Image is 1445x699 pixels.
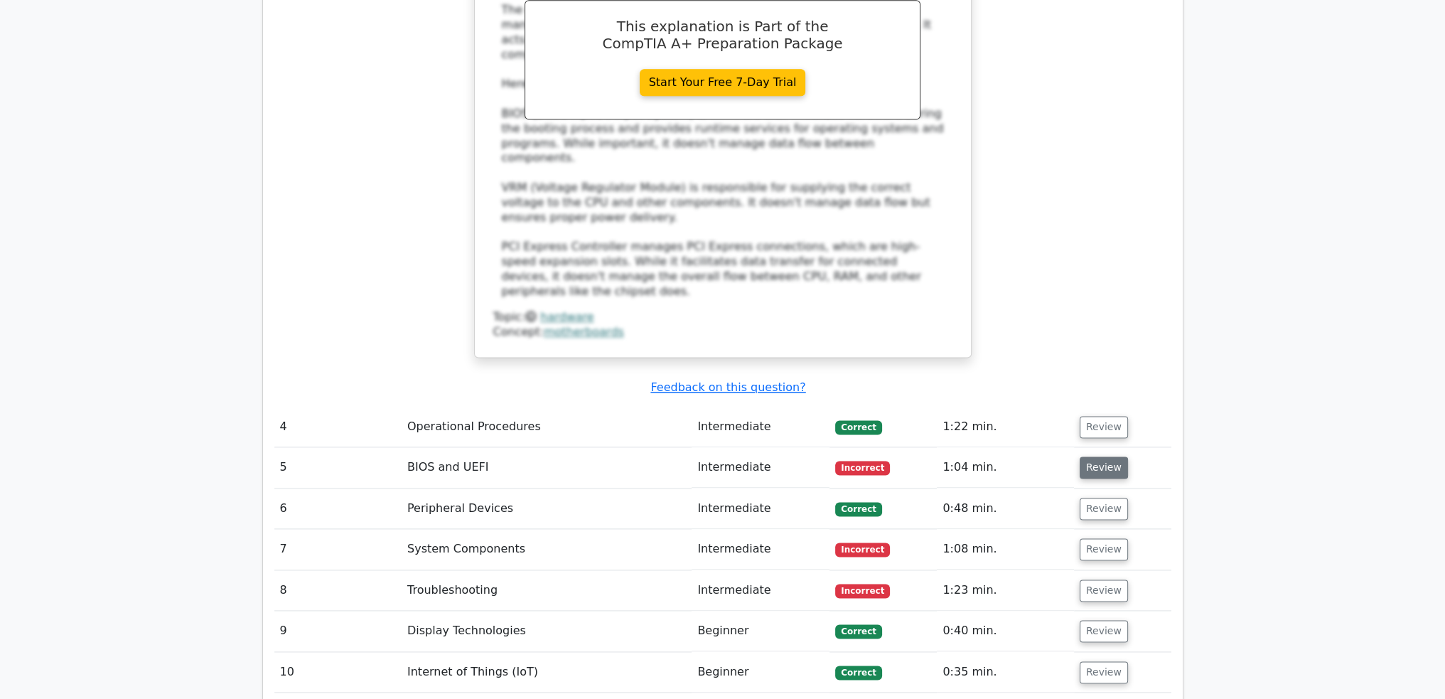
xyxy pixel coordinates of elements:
[650,380,805,394] a: Feedback on this question?
[274,529,402,570] td: 7
[692,447,829,488] td: Intermediate
[493,325,952,340] div: Concept:
[402,611,692,651] td: Display Technologies
[937,570,1074,611] td: 1:23 min.
[1080,620,1128,642] button: Review
[692,652,829,693] td: Beginner
[692,529,829,570] td: Intermediate
[1080,498,1128,520] button: Review
[692,489,829,529] td: Intermediate
[937,652,1074,693] td: 0:35 min.
[835,666,881,680] span: Correct
[937,447,1074,488] td: 1:04 min.
[402,652,692,693] td: Internet of Things (IoT)
[937,489,1074,529] td: 0:48 min.
[937,611,1074,651] td: 0:40 min.
[274,652,402,693] td: 10
[692,570,829,611] td: Intermediate
[402,570,692,611] td: Troubleshooting
[937,529,1074,570] td: 1:08 min.
[835,502,881,516] span: Correct
[1080,580,1128,602] button: Review
[493,310,952,325] div: Topic:
[402,489,692,529] td: Peripheral Devices
[544,325,624,338] a: motherboards
[1080,457,1128,479] button: Review
[835,624,881,639] span: Correct
[692,611,829,651] td: Beginner
[402,407,692,447] td: Operational Procedures
[937,407,1074,447] td: 1:22 min.
[274,611,402,651] td: 9
[835,461,890,475] span: Incorrect
[835,420,881,434] span: Correct
[402,529,692,570] td: System Components
[274,489,402,529] td: 6
[274,407,402,447] td: 4
[835,584,890,598] span: Incorrect
[274,447,402,488] td: 5
[402,447,692,488] td: BIOS and UEFI
[1080,538,1128,560] button: Review
[835,543,890,557] span: Incorrect
[540,310,593,324] a: hardware
[1080,661,1128,683] button: Review
[274,570,402,611] td: 8
[640,69,806,96] a: Start Your Free 7-Day Trial
[692,407,829,447] td: Intermediate
[1080,416,1128,438] button: Review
